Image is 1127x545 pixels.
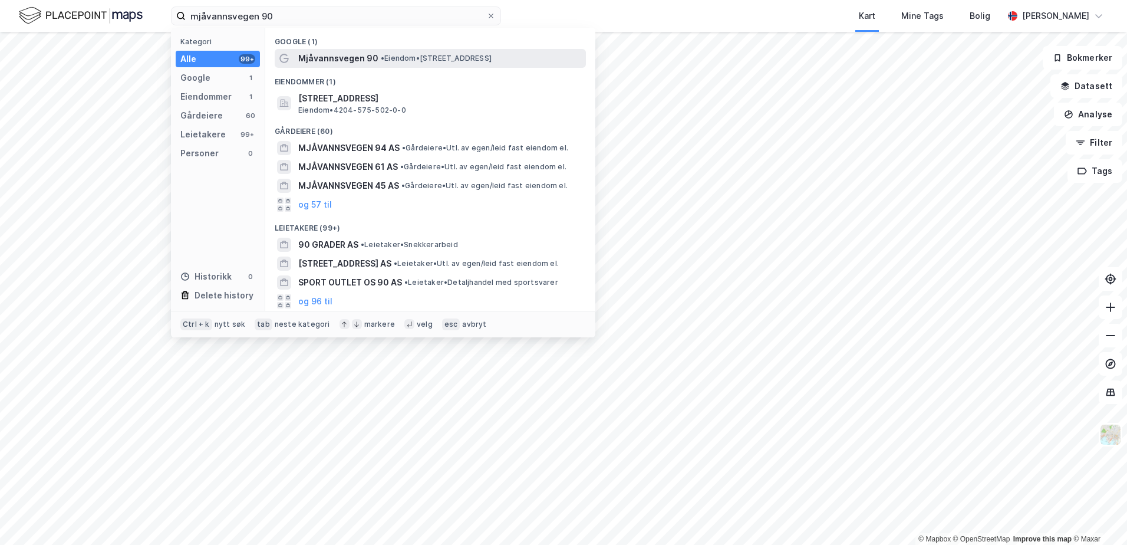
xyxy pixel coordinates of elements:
[417,320,433,329] div: velg
[970,9,990,23] div: Bolig
[180,71,210,85] div: Google
[180,109,223,123] div: Gårdeiere
[246,73,255,83] div: 1
[195,288,253,303] div: Delete history
[239,54,255,64] div: 99+
[298,91,581,106] span: [STREET_ADDRESS]
[255,319,272,330] div: tab
[180,146,219,160] div: Personer
[394,259,559,268] span: Leietaker • Utl. av egen/leid fast eiendom el.
[1054,103,1122,126] button: Analyse
[180,270,232,284] div: Historikk
[246,111,255,120] div: 60
[901,9,944,23] div: Mine Tags
[180,90,232,104] div: Eiendommer
[298,179,399,193] span: MJÅVANNSVEGEN 45 AS
[265,117,595,139] div: Gårdeiere (60)
[361,240,364,249] span: •
[404,278,558,287] span: Leietaker • Detaljhandel med sportsvarer
[265,68,595,89] div: Eiendommer (1)
[239,130,255,139] div: 99+
[462,320,486,329] div: avbryt
[1068,488,1127,545] iframe: Chat Widget
[401,181,405,190] span: •
[1013,535,1072,543] a: Improve this map
[1050,74,1122,98] button: Datasett
[180,52,196,66] div: Alle
[298,238,358,252] span: 90 GRADER AS
[1043,46,1122,70] button: Bokmerker
[402,143,406,152] span: •
[215,320,246,329] div: nytt søk
[275,320,330,329] div: neste kategori
[298,160,398,174] span: MJÅVANNSVEGEN 61 AS
[953,535,1010,543] a: OpenStreetMap
[298,275,402,290] span: SPORT OUTLET OS 90 AS
[859,9,875,23] div: Kart
[381,54,384,63] span: •
[298,257,391,271] span: [STREET_ADDRESS] AS
[1066,131,1122,155] button: Filter
[364,320,395,329] div: markere
[246,149,255,158] div: 0
[186,7,486,25] input: Søk på adresse, matrikkel, gårdeiere, leietakere eller personer
[1099,423,1122,446] img: Z
[381,54,492,63] span: Eiendom • [STREET_ADDRESS]
[298,51,378,65] span: Mjåvannsvegen 90
[19,5,143,26] img: logo.f888ab2527a4732fd821a326f86c7f29.svg
[401,181,568,191] span: Gårdeiere • Utl. av egen/leid fast eiendom el.
[265,28,595,49] div: Google (1)
[180,319,212,330] div: Ctrl + k
[394,259,397,268] span: •
[298,294,332,308] button: og 96 til
[442,319,460,330] div: esc
[1067,159,1122,183] button: Tags
[400,162,404,171] span: •
[404,278,408,287] span: •
[298,106,406,115] span: Eiendom • 4204-575-502-0-0
[180,37,260,46] div: Kategori
[180,127,226,142] div: Leietakere
[400,162,566,172] span: Gårdeiere • Utl. av egen/leid fast eiendom el.
[402,143,568,153] span: Gårdeiere • Utl. av egen/leid fast eiendom el.
[298,141,400,155] span: MJÅVANNSVEGEN 94 AS
[265,214,595,235] div: Leietakere (99+)
[246,92,255,101] div: 1
[298,198,332,212] button: og 57 til
[361,240,458,249] span: Leietaker • Snekkerarbeid
[1022,9,1089,23] div: [PERSON_NAME]
[918,535,951,543] a: Mapbox
[246,272,255,281] div: 0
